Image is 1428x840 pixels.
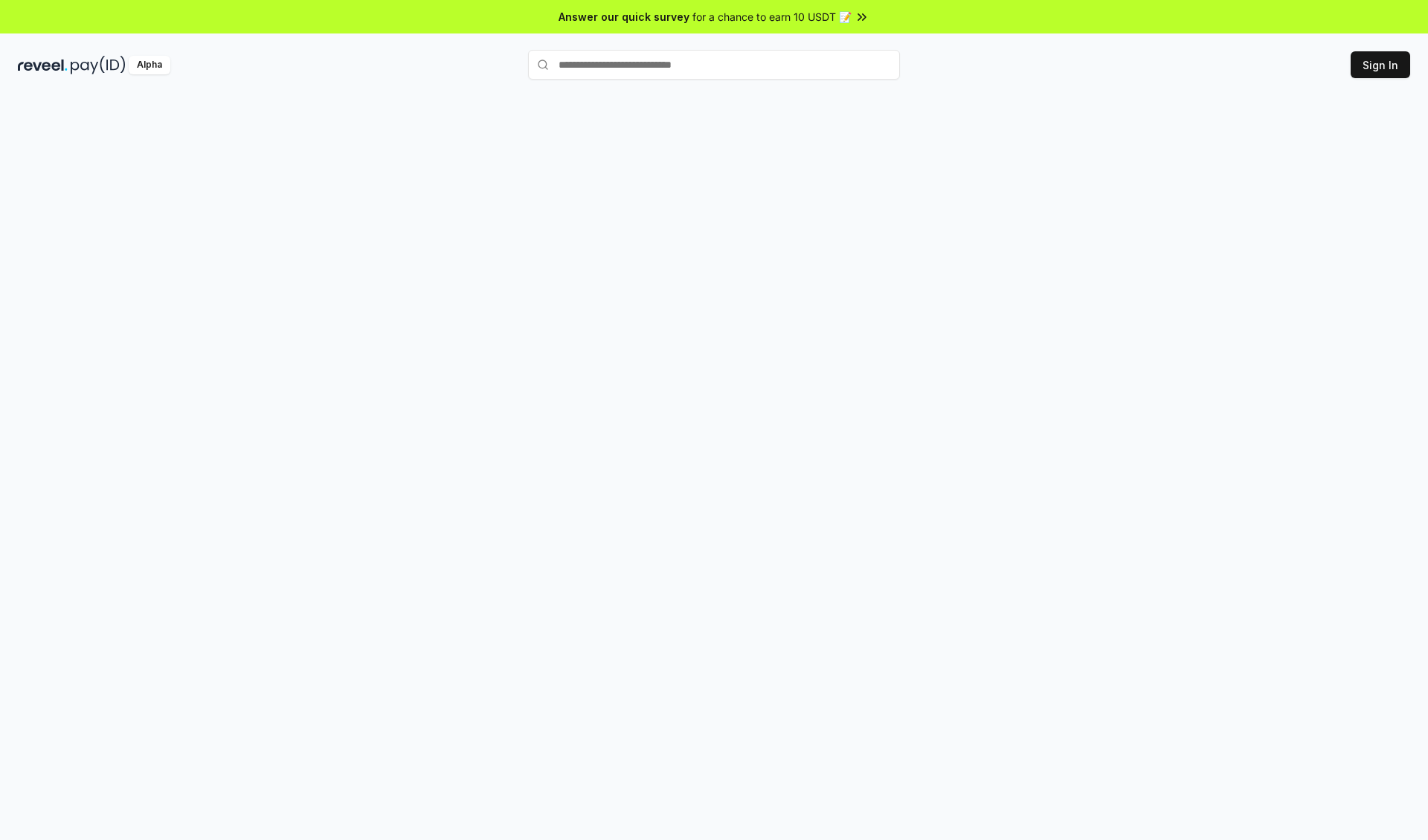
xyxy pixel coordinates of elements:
button: Sign In [1351,51,1410,78]
span: Answer our quick survey [559,9,689,25]
div: Alpha [129,56,170,74]
span: for a chance to earn 10 USDT 📝 [692,9,852,25]
img: pay_id [71,56,126,74]
img: reveel_dark [18,56,68,74]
